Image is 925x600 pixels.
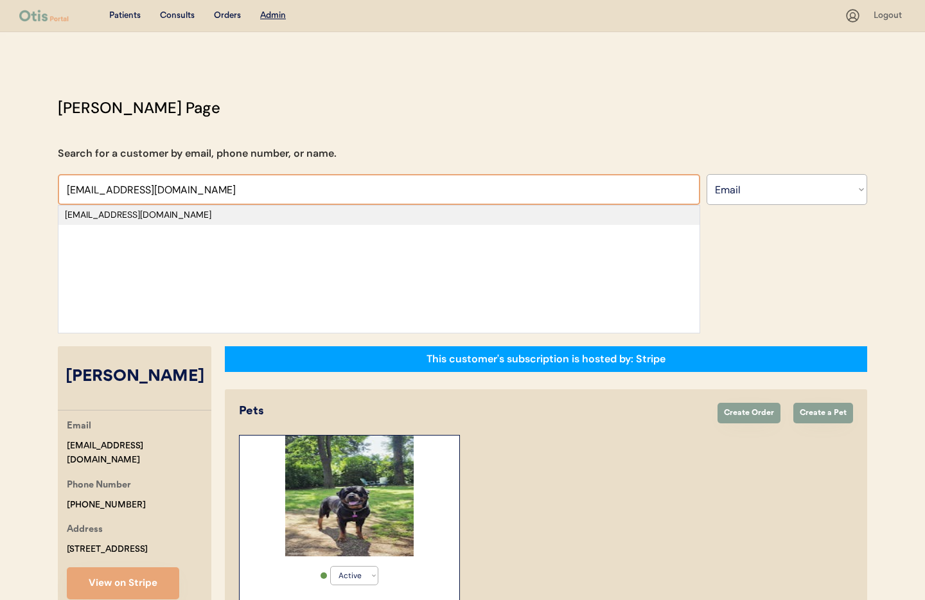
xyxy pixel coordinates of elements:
[67,498,146,513] div: [PHONE_NUMBER]
[58,365,211,389] div: [PERSON_NAME]
[285,436,414,556] img: https%3A%2F%2Fb1fdecc9f5d32684efbb068259a22d3b.cdn.bubble.io%2Ff1754181636383x373998574821703400%...
[260,11,286,20] u: Admin
[793,403,853,423] button: Create a Pet
[718,403,780,423] button: Create Order
[67,419,91,435] div: Email
[427,352,665,366] div: This customer's subscription is hosted by: Stripe
[58,174,700,205] input: Search by email
[67,439,211,468] div: [EMAIL_ADDRESS][DOMAIN_NAME]
[65,209,693,222] div: [EMAIL_ADDRESS][DOMAIN_NAME]
[874,10,906,22] div: Logout
[214,10,241,22] div: Orders
[109,10,141,22] div: Patients
[67,567,179,599] button: View on Stripe
[67,522,103,538] div: Address
[239,403,705,420] div: Pets
[58,96,220,119] div: [PERSON_NAME] Page
[58,146,337,161] div: Search for a customer by email, phone number, or name.
[67,478,131,494] div: Phone Number
[160,10,195,22] div: Consults
[67,542,148,557] div: [STREET_ADDRESS]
